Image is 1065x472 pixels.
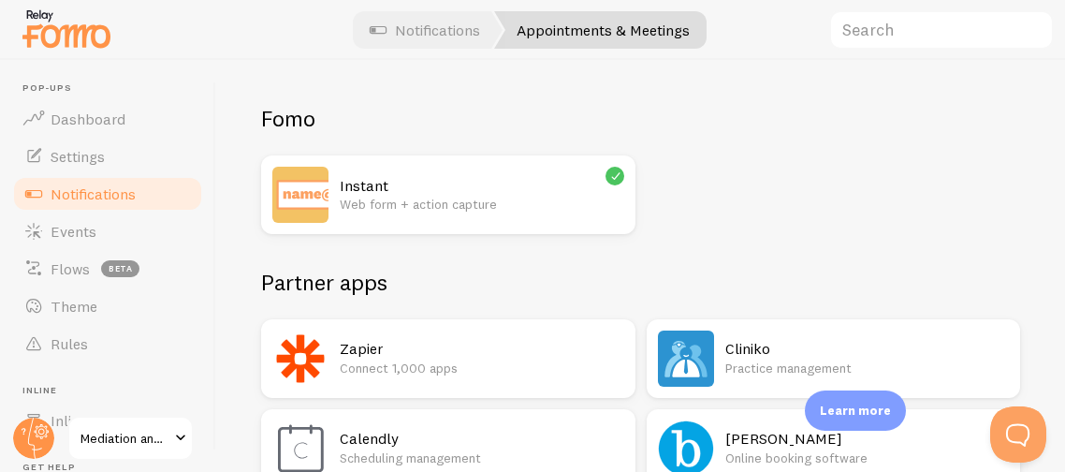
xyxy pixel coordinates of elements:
span: Theme [51,297,97,316]
a: Flows beta [11,250,204,288]
h2: [PERSON_NAME] [725,429,1010,449]
iframe: Help Scout Beacon - Open [990,406,1046,463]
h2: Partner apps [261,268,1020,297]
p: Practice management [725,359,1010,377]
span: Pop-ups [22,82,204,95]
p: Online booking software [725,449,1010,467]
a: Settings [11,138,204,175]
h2: Fomo [261,104,1020,133]
span: Notifications [51,184,136,203]
span: Dashboard [51,110,125,128]
a: Mediation and Arbitration Offices of [PERSON_NAME], LLC [67,416,194,461]
p: Web form + action capture [340,195,624,214]
a: Events [11,213,204,250]
span: Rules [51,334,88,353]
span: Mediation and Arbitration Offices of [PERSON_NAME], LLC [80,427,169,450]
img: fomo-relay-logo-orange.svg [20,5,113,52]
span: Settings [51,147,105,166]
span: beta [101,260,139,277]
p: Learn more [820,402,891,420]
a: Notifications [11,175,204,213]
span: Flows [51,259,90,278]
img: Zapier [272,331,328,387]
h2: Instant [340,176,624,196]
div: Learn more [805,391,906,431]
span: Inline [51,411,87,430]
img: Cliniko [658,331,714,387]
img: Instant [272,167,328,223]
a: Theme [11,288,204,325]
a: Inline [11,402,204,439]
p: Scheduling management [340,449,624,467]
a: Rules [11,325,204,362]
span: Inline [22,385,204,397]
p: Connect 1,000 apps [340,359,624,377]
h2: Zapier [340,339,624,359]
h2: Cliniko [725,339,1010,359]
span: Events [51,222,96,241]
a: Dashboard [11,100,204,138]
h2: Calendly [340,429,624,449]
